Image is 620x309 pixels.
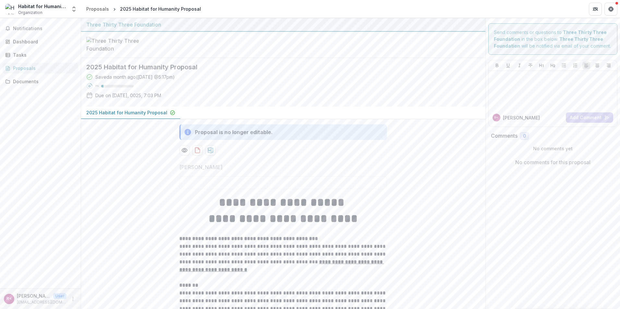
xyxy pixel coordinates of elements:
[494,116,498,119] div: Rebekah Stephens <rutlandhabitat@gmail.com>
[516,62,523,69] button: Italicize
[3,76,78,87] a: Documents
[95,74,175,80] div: Saved a month ago ( [DATE] @ 5:17pm )
[504,62,512,69] button: Underline
[582,62,590,69] button: Align Left
[69,3,78,16] button: Open entity switcher
[86,109,167,116] p: 2025 Habitat for Humanity Proposal
[3,50,78,60] a: Tasks
[13,65,73,72] div: Proposals
[86,21,480,29] div: Three Thirty Three Foundation
[560,62,568,69] button: Bullet List
[179,145,190,155] button: Preview 7b012f7d-698e-4d01-904a-d5818ecd0b28-0.pdf
[13,38,73,45] div: Dashboard
[86,63,470,71] h2: 2025 Habitat for Humanity Proposal
[13,26,76,31] span: Notifications
[17,292,51,299] p: [PERSON_NAME] <[EMAIL_ADDRESS][DOMAIN_NAME]>
[18,3,67,10] div: Habitat for Humanity of Rutland County VT Inc
[604,3,617,16] button: Get Help
[13,51,73,58] div: Tasks
[538,62,545,69] button: Heading 1
[493,62,501,69] button: Bold
[120,6,201,12] div: 2025 Habitat for Humanity Proposal
[53,293,66,299] p: User
[84,4,204,14] nav: breadcrumb
[205,145,216,155] button: download-proposal
[5,4,16,14] img: Habitat for Humanity of Rutland County VT Inc
[523,133,526,139] span: 0
[3,63,78,74] a: Proposals
[6,297,12,301] div: Rebekah Stephens <rutlandhabitat@gmail.com>
[491,145,615,152] p: No comments yet
[491,133,518,139] h2: Comments
[18,10,42,16] span: Organization
[86,6,109,12] div: Proposals
[86,37,151,52] img: Three Thirty Three Foundation
[195,128,273,136] div: Proposal is no longer editable.
[593,62,601,69] button: Align Center
[515,158,590,166] p: No comments for this proposal
[488,23,618,55] div: Send comments or questions to in the box below. will be notified via email of your comment.
[179,163,222,171] p: [PERSON_NAME]
[571,62,579,69] button: Ordered List
[17,299,66,305] p: [EMAIL_ADDRESS][DOMAIN_NAME]
[95,92,161,99] p: Due on [DATE], 0025, 7:03 PM
[192,145,203,155] button: download-proposal
[566,112,613,123] button: Add Comment
[95,84,99,88] p: 7 %
[3,36,78,47] a: Dashboard
[84,4,112,14] a: Proposals
[549,62,557,69] button: Heading 2
[527,62,534,69] button: Strike
[589,3,602,16] button: Partners
[503,114,540,121] p: [PERSON_NAME]
[3,23,78,34] button: Notifications
[13,78,73,85] div: Documents
[605,62,613,69] button: Align Right
[69,295,77,303] button: More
